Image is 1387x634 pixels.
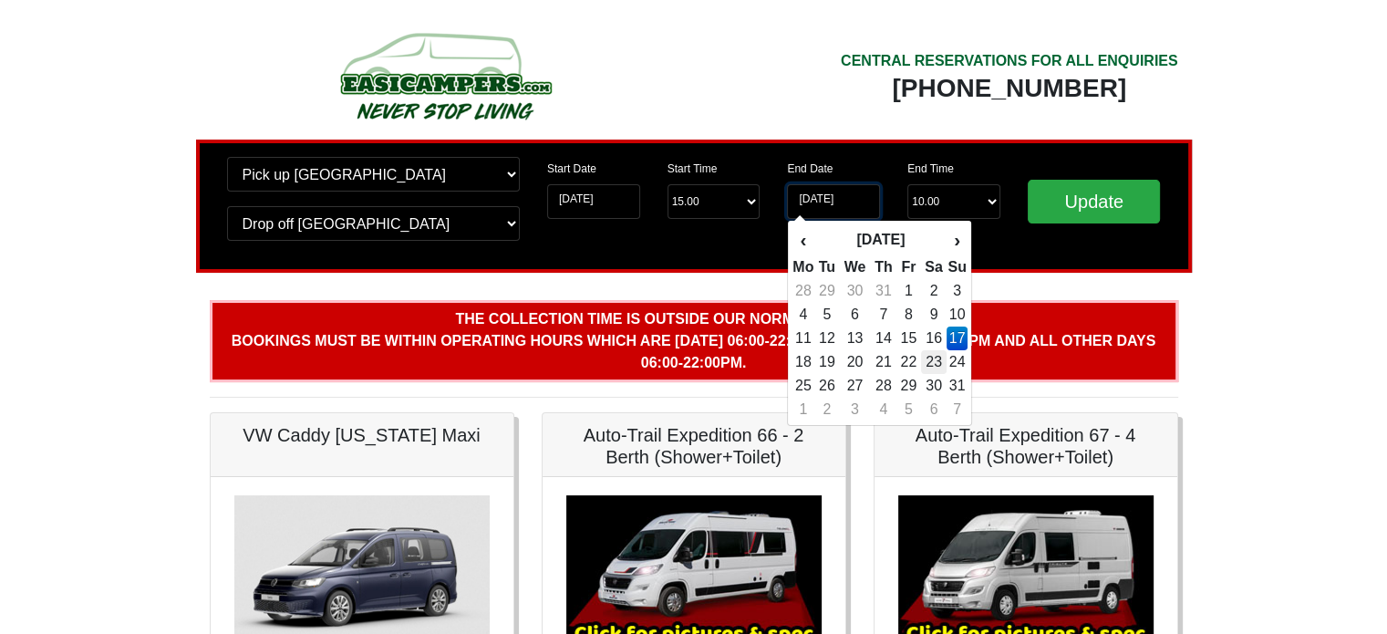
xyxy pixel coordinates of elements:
[272,26,618,126] img: campers-checkout-logo.png
[547,161,596,177] label: Start Date
[792,303,814,327] td: 4
[547,184,640,219] input: Start Date
[839,255,870,279] th: We
[896,350,921,374] td: 22
[232,311,1155,370] b: The collection time is outside our normal office hours. Bookings must be within operating hours w...
[814,279,839,303] td: 29
[792,350,814,374] td: 18
[792,255,814,279] th: Mo
[896,374,921,398] td: 29
[896,255,921,279] th: Fr
[814,255,839,279] th: Tu
[814,224,947,255] th: [DATE]
[871,303,897,327] td: 7
[871,255,897,279] th: Th
[668,161,718,177] label: Start Time
[839,327,870,350] td: 13
[947,374,967,398] td: 31
[921,255,947,279] th: Sa
[792,374,814,398] td: 25
[921,327,947,350] td: 16
[947,350,967,374] td: 24
[907,161,954,177] label: End Time
[896,279,921,303] td: 1
[814,327,839,350] td: 12
[839,374,870,398] td: 27
[921,350,947,374] td: 23
[871,398,897,421] td: 4
[947,398,967,421] td: 7
[893,424,1159,468] h5: Auto-Trail Expedition 67 - 4 Berth (Shower+Toilet)
[792,398,814,421] td: 1
[896,303,921,327] td: 8
[814,350,839,374] td: 19
[839,303,870,327] td: 6
[871,327,897,350] td: 14
[792,279,814,303] td: 28
[896,327,921,350] td: 15
[1028,180,1161,223] input: Update
[787,161,833,177] label: End Date
[921,398,947,421] td: 6
[871,374,897,398] td: 28
[871,350,897,374] td: 21
[947,327,967,350] td: 17
[896,398,921,421] td: 5
[921,374,947,398] td: 30
[839,279,870,303] td: 30
[561,424,827,468] h5: Auto-Trail Expedition 66 - 2 Berth (Shower+Toilet)
[229,424,495,446] h5: VW Caddy [US_STATE] Maxi
[814,303,839,327] td: 5
[841,50,1178,72] div: CENTRAL RESERVATIONS FOR ALL ENQUIRIES
[787,184,880,219] input: Return Date
[841,72,1178,105] div: [PHONE_NUMBER]
[921,303,947,327] td: 9
[921,279,947,303] td: 2
[871,279,897,303] td: 31
[839,350,870,374] td: 20
[947,303,967,327] td: 10
[814,374,839,398] td: 26
[792,327,814,350] td: 11
[947,279,967,303] td: 3
[947,255,967,279] th: Su
[947,224,967,255] th: ›
[839,398,870,421] td: 3
[814,398,839,421] td: 2
[792,224,814,255] th: ‹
